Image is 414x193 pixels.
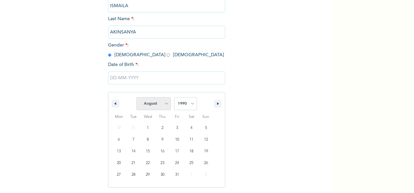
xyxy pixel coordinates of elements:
span: 22 [146,157,150,169]
span: Gender : [DEMOGRAPHIC_DATA] [DEMOGRAPHIC_DATA] [108,43,224,57]
span: 7 [132,134,134,146]
button: 15 [141,146,155,157]
span: 17 [175,146,179,157]
span: 19 [204,146,208,157]
span: 16 [160,146,164,157]
span: 24 [175,157,179,169]
button: 17 [170,146,184,157]
button: 1 [141,122,155,134]
span: 1 [147,122,149,134]
span: Wed [141,112,155,122]
span: 15 [146,146,150,157]
button: 28 [126,169,141,181]
button: 24 [170,157,184,169]
button: 20 [112,157,126,169]
button: 21 [126,157,141,169]
button: 25 [184,157,199,169]
span: Sat [184,112,199,122]
span: Date of Birth : [108,61,139,68]
button: 12 [199,134,213,146]
span: 21 [131,157,135,169]
span: 5 [205,122,207,134]
span: 12 [204,134,208,146]
button: 2 [155,122,170,134]
button: 7 [126,134,141,146]
span: 20 [117,157,121,169]
button: 11 [184,134,199,146]
span: Tue [126,112,141,122]
input: Enter your last name [108,26,225,39]
span: Thu [155,112,170,122]
button: 8 [141,134,155,146]
button: 26 [199,157,213,169]
button: 6 [112,134,126,146]
span: Fri [170,112,184,122]
input: DD-MM-YYYY [108,71,225,84]
button: 31 [170,169,184,181]
span: 31 [175,169,179,181]
button: 5 [199,122,213,134]
span: 4 [190,122,192,134]
button: 30 [155,169,170,181]
span: 11 [189,134,193,146]
button: 4 [184,122,199,134]
span: 27 [117,169,121,181]
button: 29 [141,169,155,181]
button: 27 [112,169,126,181]
span: Mon [112,112,126,122]
span: 28 [131,169,135,181]
span: 25 [189,157,193,169]
button: 16 [155,146,170,157]
button: 9 [155,134,170,146]
span: Sun [199,112,213,122]
span: 6 [118,134,120,146]
span: 3 [176,122,178,134]
span: 8 [147,134,149,146]
button: 10 [170,134,184,146]
button: 18 [184,146,199,157]
span: 9 [161,134,163,146]
span: 14 [131,146,135,157]
button: 14 [126,146,141,157]
span: 18 [189,146,193,157]
button: 22 [141,157,155,169]
span: Last Name : [108,17,225,34]
button: 19 [199,146,213,157]
button: 3 [170,122,184,134]
span: 23 [160,157,164,169]
button: 13 [112,146,126,157]
span: 10 [175,134,179,146]
span: 26 [204,157,208,169]
span: 13 [117,146,121,157]
span: 2 [161,122,163,134]
span: 29 [146,169,150,181]
span: 30 [160,169,164,181]
button: 23 [155,157,170,169]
